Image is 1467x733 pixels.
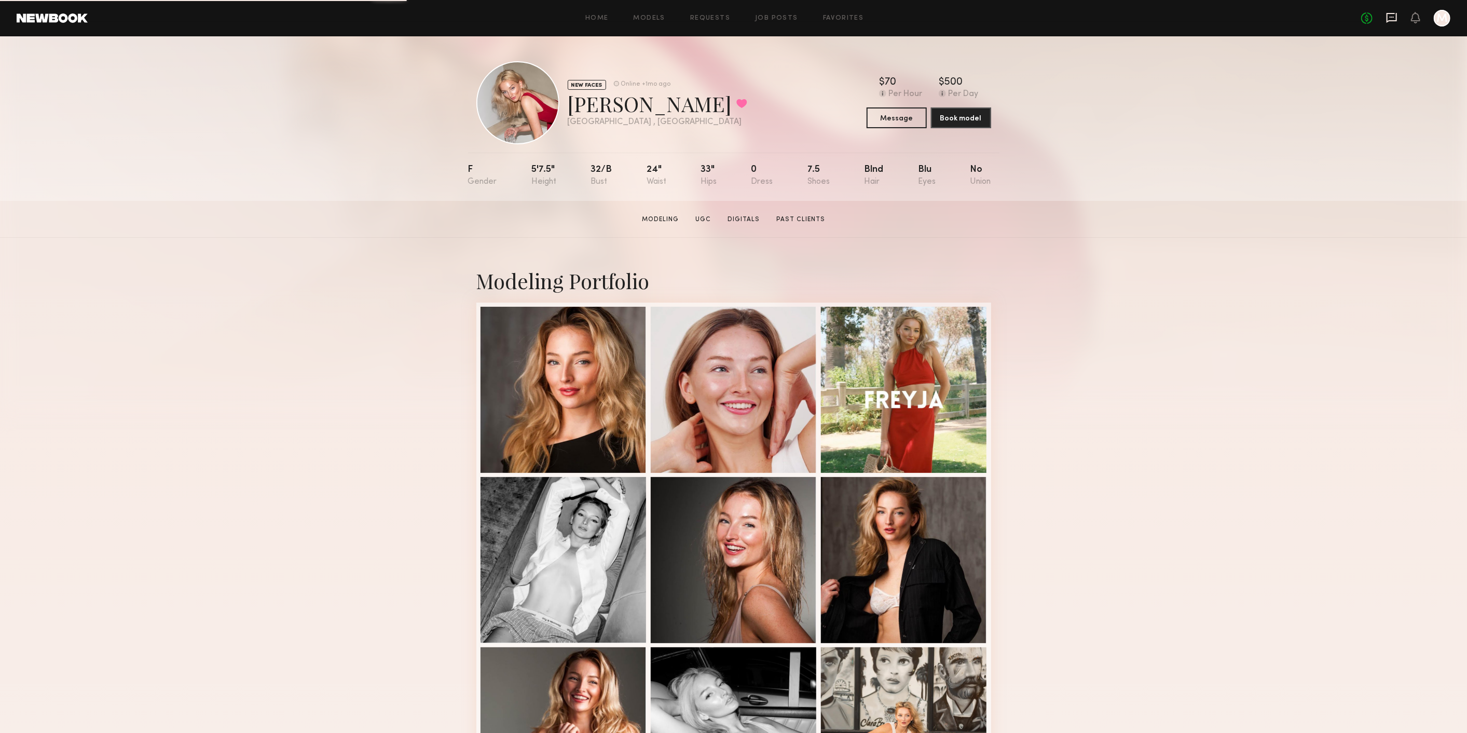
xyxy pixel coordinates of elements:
a: Modeling [638,215,683,224]
div: NEW FACES [568,80,606,90]
div: Per Hour [888,90,922,99]
div: Blu [918,165,936,186]
div: [PERSON_NAME] [568,90,747,117]
button: Book model [931,107,991,128]
div: 32/b [591,165,612,186]
div: 0 [751,165,773,186]
div: 500 [944,77,963,88]
div: 5'7.5" [531,165,556,186]
a: M [1434,10,1450,26]
div: Per Day [948,90,978,99]
div: 70 [885,77,896,88]
div: Modeling Portfolio [476,267,991,294]
a: Favorites [823,15,864,22]
div: [GEOGRAPHIC_DATA] , [GEOGRAPHIC_DATA] [568,118,747,127]
a: Past Clients [772,215,829,224]
a: Models [634,15,665,22]
a: Requests [690,15,730,22]
button: Message [867,107,927,128]
div: $ [939,77,944,88]
div: Online +1mo ago [621,81,671,88]
div: No [970,165,991,186]
div: 24" [647,165,666,186]
a: Digitals [723,215,764,224]
div: 7.5 [807,165,830,186]
div: Blnd [865,165,884,186]
div: F [468,165,497,186]
div: $ [879,77,885,88]
a: UGC [691,215,715,224]
a: Job Posts [755,15,798,22]
a: Home [585,15,609,22]
div: 33" [701,165,717,186]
